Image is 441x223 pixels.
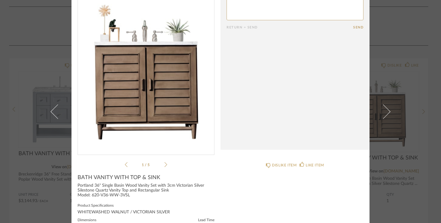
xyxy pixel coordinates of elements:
span: / [145,163,148,167]
span: 5 [148,163,151,167]
div: Portland 36" Single Basin Wood Vanity Set with 3cm Victorian Silver Silestone Quartz Vanity Top a... [78,183,214,198]
span: 1 [142,163,145,167]
label: Product Specifications [78,203,214,208]
span: BATH VANITY WITH TOP & SINK [78,174,160,181]
button: Send [353,25,363,29]
div: Return = Send [227,25,353,29]
div: WHITEWASHED WALNUT / VICTORIAN SILVER [78,210,214,215]
div: LIKE ITEM [306,162,324,168]
label: Dimensions [78,217,114,222]
label: Lead Time [198,217,214,222]
div: DISLIKE ITEM [272,162,297,168]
